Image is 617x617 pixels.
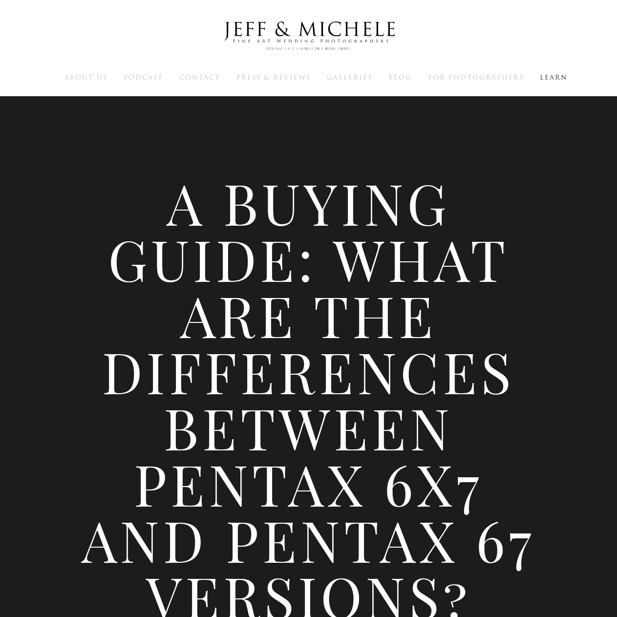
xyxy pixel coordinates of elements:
a: Podcast [124,73,163,82]
a: Blog [388,73,412,82]
img: Louisville Wedding Photographers - Jeff & Michele Wedding Photographers [211,12,406,60]
a: For Photographers [428,73,524,82]
a: About Us [64,73,107,82]
a: Learn [540,73,568,82]
a: Contact [179,73,220,82]
a: Galleries [327,73,372,82]
a: Press & Reviews [236,73,311,82]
